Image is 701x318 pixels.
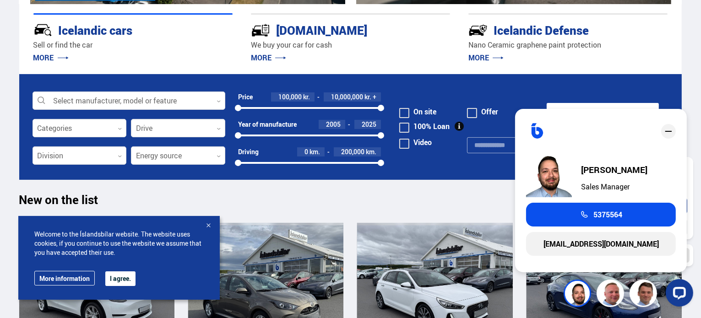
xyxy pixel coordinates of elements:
[59,22,133,38] font: Icelandic cars
[304,147,308,156] font: 0
[34,230,201,257] font: Welcome to the Íslandsbílar website. The website uses cookies, if you continue to use the website...
[331,92,363,101] font: 10,000,000
[238,147,259,156] font: Driving
[278,92,302,101] font: 100,000
[468,53,504,63] a: MORE
[85,139,113,166] button: Opna LiveChat spjallviðmót
[94,108,109,123] button: Send a message
[661,124,676,139] div: close
[303,92,310,101] font: kr.
[341,147,364,156] font: 200,000
[33,53,54,63] font: MORE
[364,92,371,101] font: kr.
[14,33,106,51] p: Endilega spjallaðu við okkur hér ef þig vantar aðstoð.
[39,274,90,283] font: More information
[251,53,286,63] a: MORE
[238,92,253,101] font: Price
[468,53,489,63] font: MORE
[413,107,436,117] font: On site
[14,23,106,32] h2: Hæhæ og velkomin/n
[13,57,107,74] button: Hefja spjall
[526,232,676,256] a: [EMAIL_ADDRESS][DOMAIN_NAME]
[547,103,659,124] button: Show cars
[526,151,572,197] img: nhp88E3Fdnt1Opn2.png
[543,239,659,249] font: [EMAIL_ADDRESS][DOMAIN_NAME]
[276,22,367,38] font: [DOMAIN_NAME]
[581,164,647,176] font: [PERSON_NAME]
[362,120,376,129] font: 2025
[413,121,450,131] font: 100% Loan
[7,104,113,126] input: Skrifaðu skilaboðin hér inn og ýttu á Enter til að senda
[468,40,601,50] font: Nano Ceramic graphene paint protection
[110,274,131,283] font: I agree.
[33,40,93,50] font: Sell ​​or find the car
[593,210,622,220] font: 5375564
[585,108,623,119] font: Show cars
[238,120,297,129] font: Year of manufacture
[526,203,676,226] a: 5375564
[565,281,592,308] img: nhp88E3Fdnt1Opn2.png
[251,40,332,50] font: We buy your car for cash
[481,107,498,117] font: Offer
[33,53,69,63] a: MORE
[326,120,341,129] font: 2005
[581,182,630,192] font: Sales Manager
[251,21,270,40] img: tr5P-W3DuiFaO7aO.svg
[33,21,53,40] img: JRvxyua_JYH6wB4c.svg
[310,147,320,156] font: km.
[468,21,488,40] img: -Svtn6bYgwAsiwNX.svg
[19,191,98,208] font: New on the list
[373,92,376,101] font: +
[105,271,136,286] button: I agree.
[251,53,272,63] font: MORE
[13,79,107,96] button: Skoða söluskrá
[494,22,589,38] font: Icelandic Defense
[34,271,95,286] a: More information
[413,137,432,147] font: Video
[366,147,376,156] font: km.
